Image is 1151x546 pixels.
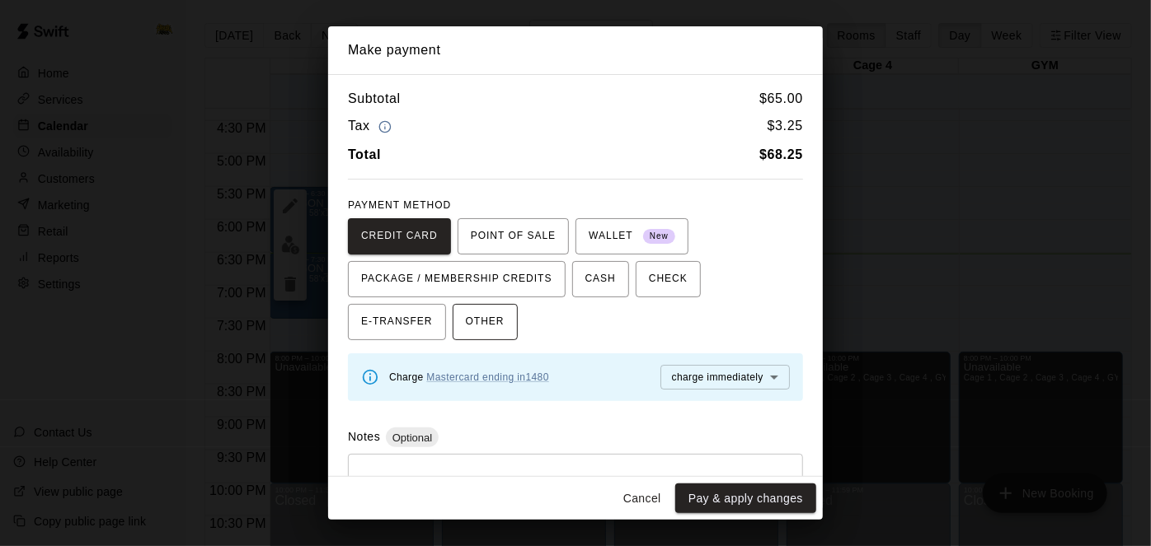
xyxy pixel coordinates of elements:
[643,226,675,248] span: New
[348,115,396,138] h6: Tax
[458,218,569,254] button: POINT OF SALE
[649,266,688,292] span: CHECK
[453,304,518,340] button: OTHER
[348,261,566,297] button: PACKAGE / MEMBERSHIP CREDITS
[572,261,629,297] button: CASH
[589,223,675,250] span: WALLET
[768,115,803,138] h6: $ 3.25
[348,218,451,254] button: CREDIT CARD
[585,266,616,292] span: CASH
[616,483,669,514] button: Cancel
[575,218,688,254] button: WALLET New
[759,88,803,110] h6: $ 65.00
[759,147,803,161] b: $ 68.25
[466,309,505,335] span: OTHER
[427,371,549,383] a: Mastercard ending in 1480
[636,261,701,297] button: CHECK
[675,483,816,514] button: Pay & apply changes
[361,223,438,250] span: CREDIT CARD
[348,430,380,443] label: Notes
[348,304,446,340] button: E-TRANSFER
[348,88,401,110] h6: Subtotal
[348,147,381,161] b: Total
[389,371,549,383] span: Charge
[361,266,552,292] span: PACKAGE / MEMBERSHIP CREDITS
[672,371,763,383] span: charge immediately
[328,26,823,74] h2: Make payment
[361,309,433,335] span: E-TRANSFER
[386,432,439,444] span: Optional
[348,199,451,211] span: PAYMENT METHOD
[471,223,556,250] span: POINT OF SALE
